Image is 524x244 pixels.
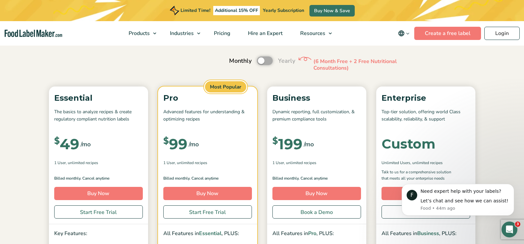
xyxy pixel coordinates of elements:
[278,56,295,65] span: Yearly
[272,160,284,166] span: 1 User
[272,205,361,219] a: Book a Demo
[272,108,361,123] p: Dynamic reporting, full customization, & premium compliance tools
[175,160,207,166] span: , Unlimited Recipes
[382,205,470,219] a: Book a Demo
[120,21,160,46] a: Products
[81,140,91,149] span: /mo
[272,187,361,200] a: Buy Now
[163,108,252,123] p: Advanced features for understanding & optimizing recipes
[54,160,66,166] span: 1 User
[229,56,252,65] span: Monthly
[292,21,335,46] a: Resources
[382,108,470,123] p: Top-tier solution, offering world Class scalability, reliability, & support
[199,230,222,237] span: Essential
[54,205,143,219] a: Start Free Trial
[272,92,361,104] p: Business
[54,137,60,145] span: $
[161,21,204,46] a: Industries
[54,229,143,238] p: Key Features:
[414,27,481,40] a: Create a free label
[382,92,470,104] p: Enterprise
[382,229,470,238] p: All Features in , PLUS:
[204,80,247,94] span: Most Popular
[163,187,252,200] a: Buy Now
[54,92,143,104] p: Essential
[163,160,175,166] span: 1 User
[263,7,304,14] span: Yearly Subscription
[284,160,316,166] span: , Unlimited Recipes
[410,160,443,166] span: , Unlimited Recipes
[484,27,520,40] a: Login
[168,30,194,37] span: Industries
[313,58,413,72] p: (6 Month Free + 2 Free Nutritional Consultations)
[163,137,169,145] span: $
[54,187,143,200] a: Buy Now
[272,175,361,182] p: Billed monthly. Cancel anytime
[272,229,361,238] p: All Features in , PLUS:
[239,21,290,46] a: Hire an Expert
[382,187,470,200] a: Get a Quote
[272,137,278,145] span: $
[127,30,150,37] span: Products
[163,229,252,238] p: All Features in , PLUS:
[163,92,252,104] p: Pro
[189,140,199,149] span: /mo
[382,169,458,182] p: Talk to us for a comprehensive solution that meets all your enterprise needs
[382,160,410,166] span: Unlimited Users
[298,30,326,37] span: Resources
[66,160,98,166] span: , Unlimited Recipes
[212,30,231,37] span: Pricing
[309,5,355,17] a: Buy Now & Save
[417,230,439,237] span: Business
[163,175,252,182] p: Billed monthly. Cancel anytime
[382,137,435,151] div: Custom
[257,56,273,65] label: Toggle
[163,137,187,151] div: 99
[54,108,143,123] p: The basics to analyze recipes & create regulatory compliant nutrition labels
[246,30,283,37] span: Hire an Expert
[205,21,238,46] a: Pricing
[304,140,314,149] span: /mo
[54,137,79,151] div: 49
[213,6,260,15] span: Additional 15% OFF
[502,222,517,237] iframe: Intercom live chat
[163,205,252,219] a: Start Free Trial
[54,175,143,182] p: Billed monthly. Cancel anytime
[308,230,316,237] span: Pro
[392,174,524,226] iframe: Intercom notifications message
[272,137,302,151] div: 199
[181,7,210,14] span: Limited Time!
[515,222,520,227] span: 3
